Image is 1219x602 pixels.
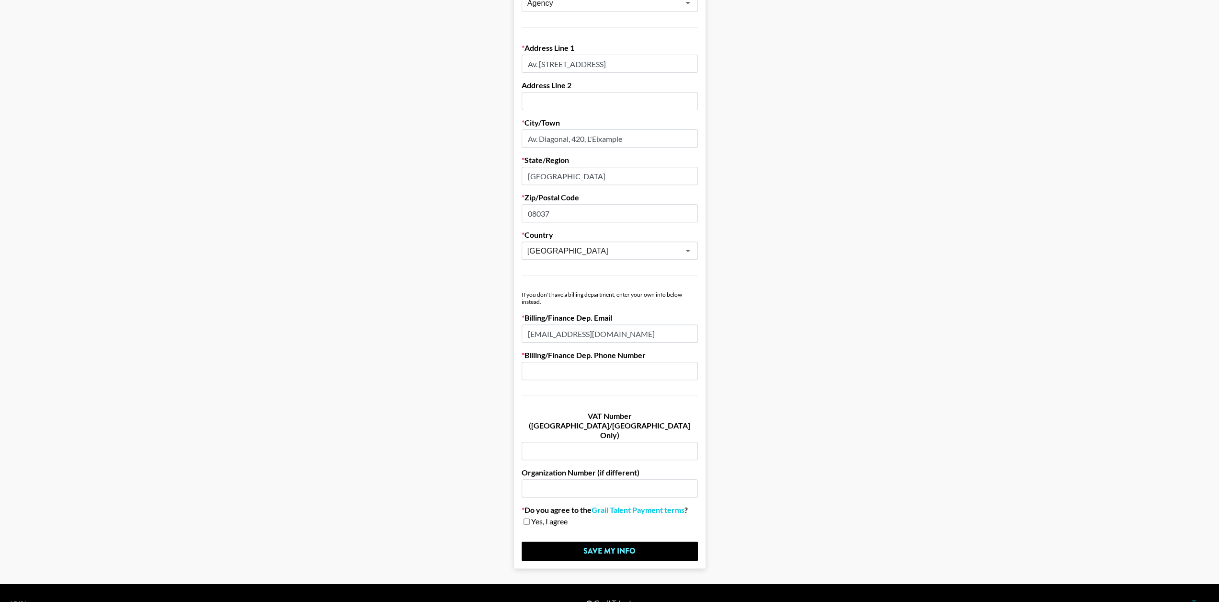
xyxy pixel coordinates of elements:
label: City/Town [522,118,698,127]
label: Billing/Finance Dep. Email [522,313,698,323]
label: Organization Number (if different) [522,468,698,477]
div: If you don't have a billing department, enter your own info below instead. [522,291,698,305]
label: State/Region [522,155,698,165]
label: Do you agree to the ? [522,505,698,515]
label: Country [522,230,698,240]
label: Zip/Postal Code [522,193,698,202]
label: Address Line 2 [522,81,698,90]
span: Yes, I agree [531,517,568,526]
button: Open [681,244,695,257]
label: Address Line 1 [522,43,698,53]
input: Save My Info [522,542,698,561]
a: Grail Talent Payment terms [592,505,684,515]
label: VAT Number ([GEOGRAPHIC_DATA]/[GEOGRAPHIC_DATA] Only) [522,411,698,440]
label: Billing/Finance Dep. Phone Number [522,350,698,360]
